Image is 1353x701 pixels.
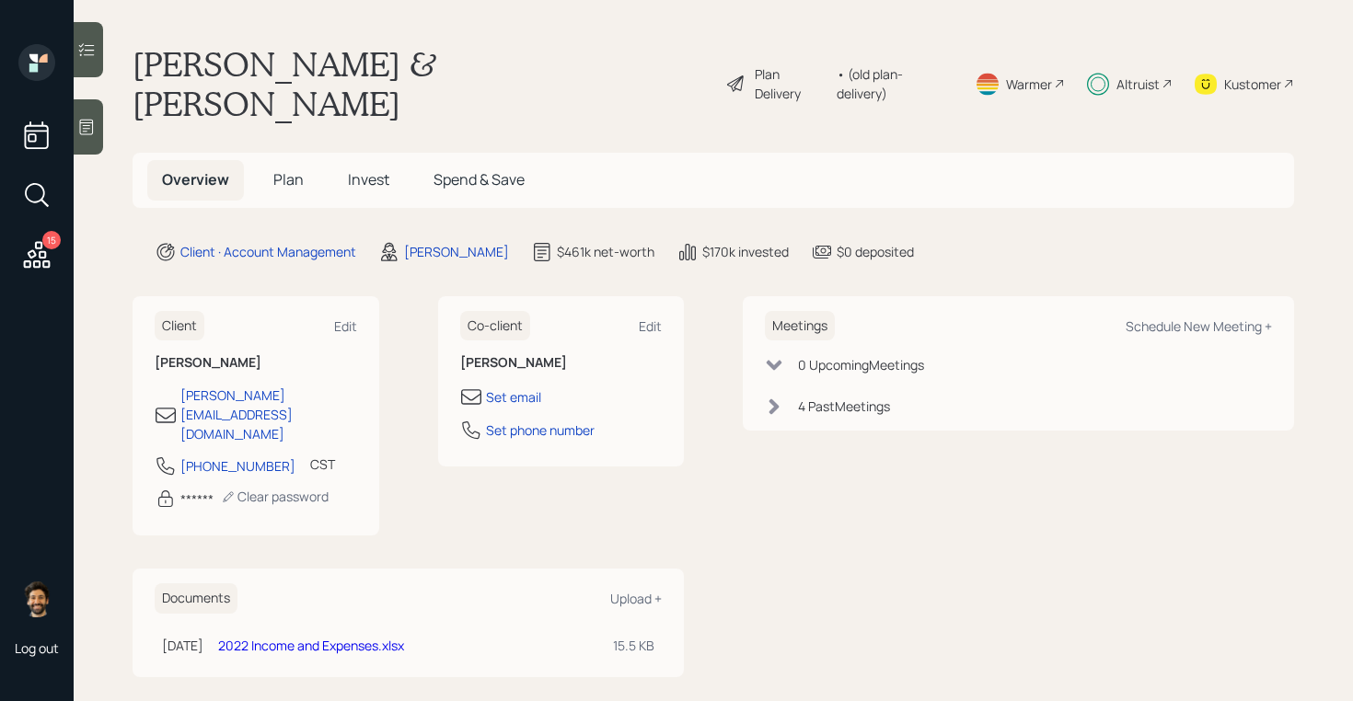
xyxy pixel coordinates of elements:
[18,580,55,617] img: eric-schwartz-headshot.png
[460,311,530,341] h6: Co-client
[837,242,914,261] div: $0 deposited
[404,242,509,261] div: [PERSON_NAME]
[765,311,835,341] h6: Meetings
[334,317,357,335] div: Edit
[798,396,890,416] div: 4 Past Meeting s
[180,456,295,476] div: [PHONE_NUMBER]
[613,636,654,655] div: 15.5 KB
[486,387,541,407] div: Set email
[273,169,304,190] span: Plan
[155,583,237,614] h6: Documents
[1224,75,1281,94] div: Kustomer
[162,169,229,190] span: Overview
[15,639,59,657] div: Log out
[434,169,525,190] span: Spend & Save
[180,242,356,261] div: Client · Account Management
[1126,317,1272,335] div: Schedule New Meeting +
[755,64,827,103] div: Plan Delivery
[1006,75,1052,94] div: Warmer
[639,317,662,335] div: Edit
[42,231,61,249] div: 15
[837,64,953,103] div: • (old plan-delivery)
[557,242,654,261] div: $461k net-worth
[218,637,404,654] a: 2022 Income and Expenses.xlsx
[155,355,357,371] h6: [PERSON_NAME]
[310,454,335,474] div: CST
[221,488,329,505] div: Clear password
[610,590,662,607] div: Upload +
[155,311,204,341] h6: Client
[1116,75,1160,94] div: Altruist
[180,385,357,443] div: [PERSON_NAME][EMAIL_ADDRESS][DOMAIN_NAME]
[460,355,663,371] h6: [PERSON_NAME]
[798,355,924,374] div: 0 Upcoming Meeting s
[162,636,203,655] div: [DATE]
[133,44,711,123] h1: [PERSON_NAME] & [PERSON_NAME]
[348,169,389,190] span: Invest
[486,420,595,440] div: Set phone number
[702,242,789,261] div: $170k invested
